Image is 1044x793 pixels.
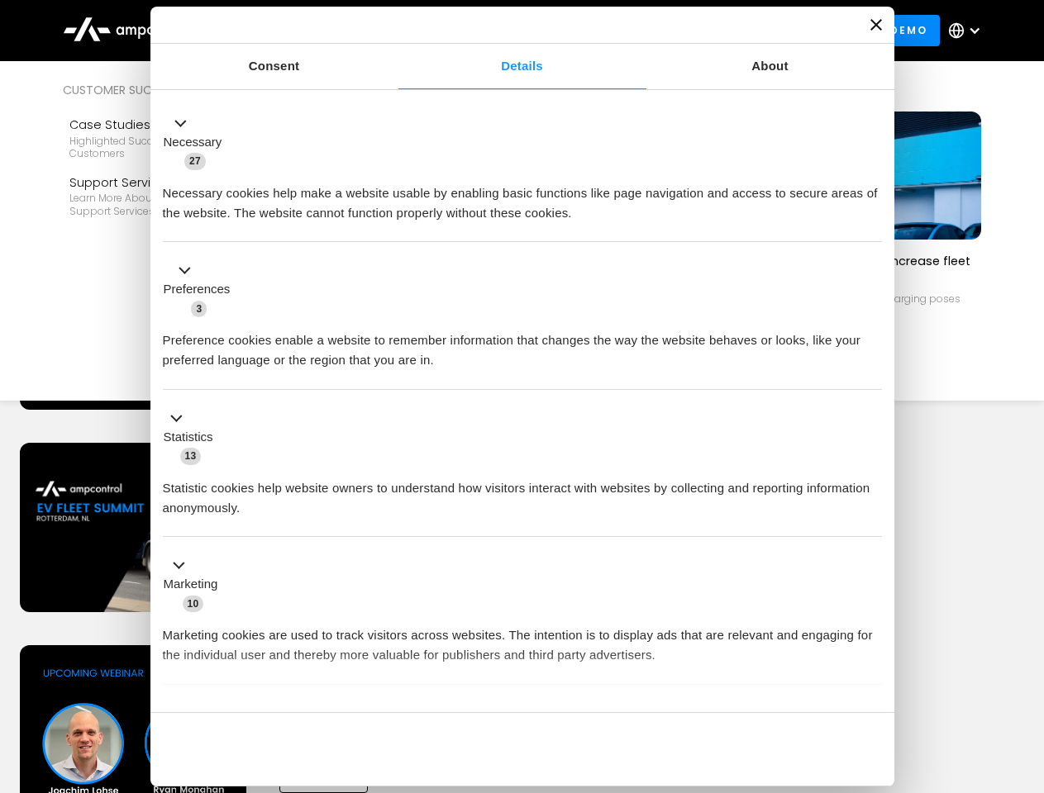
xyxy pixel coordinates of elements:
[180,448,202,464] span: 13
[163,318,882,370] div: Preference cookies enable a website to remember information that changes the way the website beha...
[163,466,882,518] div: Statistic cookies help website owners to understand how visitors interact with websites by collec...
[150,44,398,89] a: Consent
[163,556,228,614] button: Marketing (10)
[69,135,261,160] div: Highlighted success stories From Our Customers
[63,109,268,167] a: Case StudiesHighlighted success stories From Our Customers
[163,113,232,171] button: Necessary (27)
[870,19,882,31] button: Close banner
[163,261,241,319] button: Preferences (3)
[273,705,288,722] span: 2
[164,133,222,152] label: Necessary
[398,44,646,89] a: Details
[164,428,213,447] label: Statistics
[183,596,204,612] span: 10
[646,44,894,89] a: About
[164,280,231,299] label: Preferences
[69,173,261,192] div: Support Services
[191,301,207,317] span: 3
[184,153,206,169] span: 27
[644,725,881,773] button: Okay
[164,575,218,594] label: Marketing
[63,167,268,225] a: Support ServicesLearn more about Ampcontrol’s support services
[163,613,882,665] div: Marketing cookies are used to track visitors across websites. The intention is to display ads tha...
[163,408,223,466] button: Statistics (13)
[69,192,261,217] div: Learn more about Ampcontrol’s support services
[69,116,261,134] div: Case Studies
[163,171,882,223] div: Necessary cookies help make a website usable by enabling basic functions like page navigation and...
[163,703,298,724] button: Unclassified (2)
[63,81,268,99] div: Customer success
